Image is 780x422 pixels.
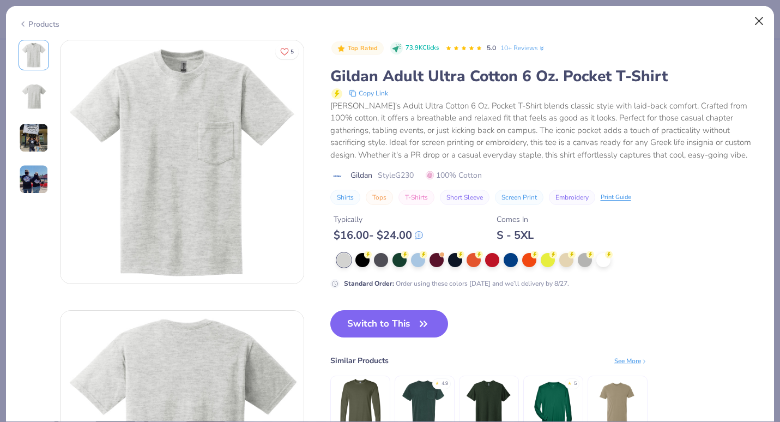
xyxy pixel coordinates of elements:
[344,279,569,288] div: Order using these colors [DATE] and we’ll delivery by 8/27.
[366,190,393,205] button: Tops
[330,355,389,366] div: Similar Products
[330,310,449,337] button: Switch to This
[337,44,346,53] img: Top Rated sort
[549,190,595,205] button: Embroidery
[344,279,394,288] strong: Standard Order :
[601,193,631,202] div: Print Guide
[334,214,423,225] div: Typically
[398,190,434,205] button: T-Shirts
[567,380,572,384] div: ★
[330,66,762,87] div: Gildan Adult Ultra Cotton 6 Oz. Pocket T-Shirt
[497,214,534,225] div: Comes In
[487,44,496,52] span: 5.0
[406,44,439,53] span: 73.9K Clicks
[21,83,47,110] img: Back
[19,19,59,30] div: Products
[500,43,546,53] a: 10+ Reviews
[331,41,384,56] button: Badge Button
[495,190,543,205] button: Screen Print
[330,100,762,161] div: [PERSON_NAME]'s Adult Ultra Cotton 6 Oz. Pocket T-Shirt blends classic style with laid-back comfo...
[275,44,299,59] button: Like
[291,49,294,55] span: 5
[426,170,482,181] span: 100% Cotton
[334,228,423,242] div: $ 16.00 - $ 24.00
[445,40,482,57] div: 5.0 Stars
[442,380,448,388] div: 4.9
[330,172,345,180] img: brand logo
[435,380,439,384] div: ★
[61,40,304,284] img: Front
[19,123,49,153] img: User generated content
[346,87,391,100] button: copy to clipboard
[574,380,577,388] div: 5
[19,165,49,194] img: User generated content
[749,11,770,32] button: Close
[350,170,372,181] span: Gildan
[348,45,378,51] span: Top Rated
[21,42,47,68] img: Front
[497,228,534,242] div: S - 5XL
[614,356,648,366] div: See More
[440,190,489,205] button: Short Sleeve
[378,170,414,181] span: Style G230
[330,190,360,205] button: Shirts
